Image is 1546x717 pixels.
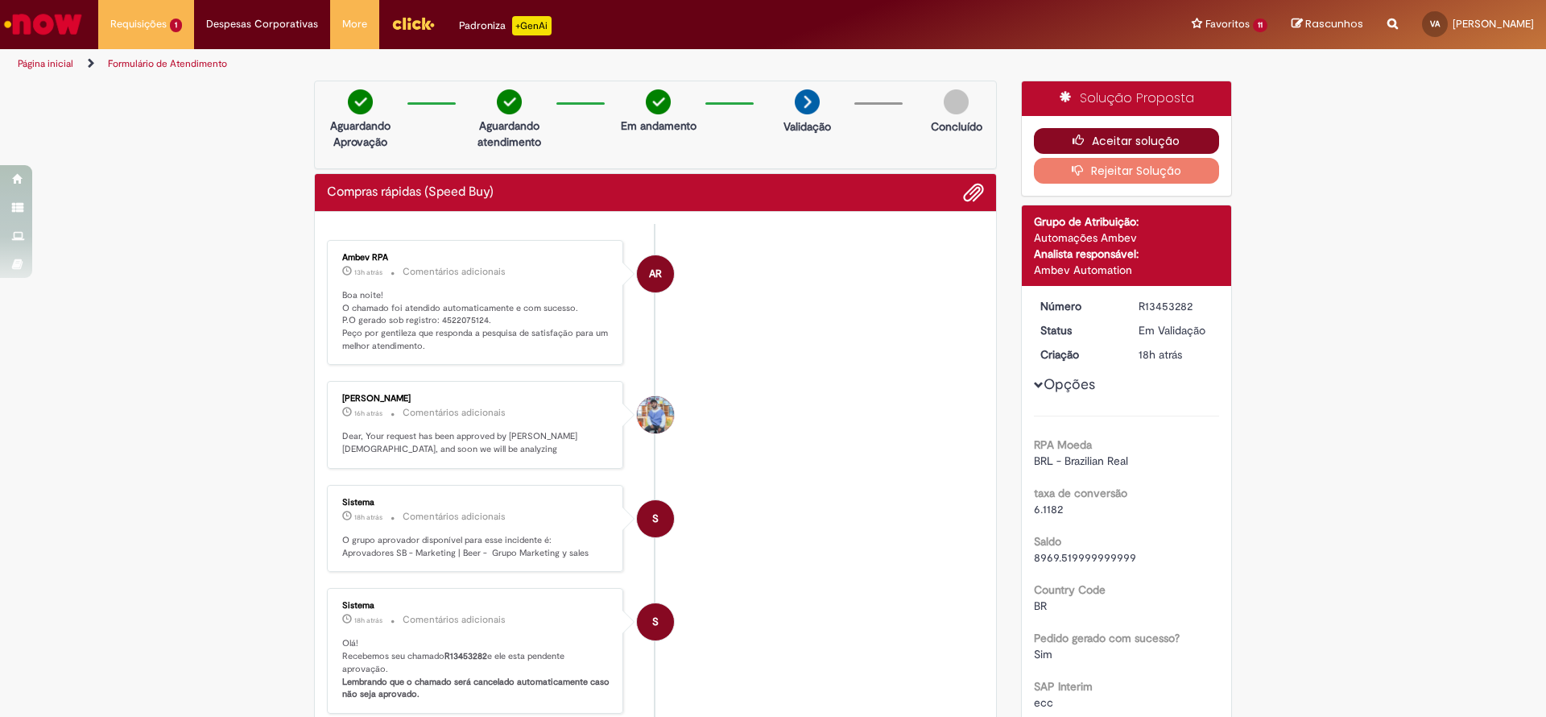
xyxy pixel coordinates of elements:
small: Comentários adicionais [403,613,506,627]
a: Página inicial [18,57,73,70]
div: 27/08/2025 15:43:15 [1139,346,1213,363]
span: 16h atrás [354,408,382,418]
div: Grupo de Atribuição: [1034,213,1220,230]
button: Rejeitar Solução [1034,158,1220,184]
span: Favoritos [1205,16,1250,32]
span: 8969.519999999999 [1034,550,1136,565]
b: R13453282 [444,650,487,662]
p: Olá! Recebemos seu chamado e ele esta pendente aprovação. [342,637,610,701]
span: S [652,603,659,641]
button: Aceitar solução [1034,128,1220,154]
ul: Trilhas de página [12,49,1019,79]
p: Dear, Your request has been approved by [PERSON_NAME][DEMOGRAPHIC_DATA], and soon we will be anal... [342,430,610,455]
div: Em Validação [1139,322,1213,338]
p: Em andamento [621,118,697,134]
dt: Status [1028,322,1127,338]
b: Pedido gerado com sucesso? [1034,631,1180,645]
span: Rascunhos [1305,16,1363,31]
img: check-circle-green.png [348,89,373,114]
span: 11 [1253,19,1267,32]
p: Validação [783,118,831,135]
div: [PERSON_NAME] [342,394,610,404]
p: Aguardando Aprovação [321,118,399,150]
small: Comentários adicionais [403,406,506,420]
span: 18h atrás [1139,347,1182,362]
div: R13453282 [1139,298,1213,314]
div: Solução Proposta [1022,81,1232,116]
img: check-circle-green.png [646,89,671,114]
b: Lembrando que o chamado será cancelado automaticamente caso não seja aprovado. [342,676,612,701]
dt: Número [1028,298,1127,314]
span: 18h atrás [354,512,382,522]
b: SAP Interim [1034,679,1093,694]
span: 6.1182 [1034,502,1063,516]
b: Saldo [1034,534,1061,549]
span: 1 [170,19,182,32]
p: +GenAi [512,16,552,35]
img: click_logo_yellow_360x200.png [391,11,435,35]
a: Rascunhos [1292,17,1363,32]
small: Comentários adicionais [403,265,506,279]
span: BRL - Brazilian Real [1034,454,1128,468]
span: More [342,16,367,32]
img: ServiceNow [2,8,85,40]
span: [PERSON_NAME] [1453,17,1534,31]
div: System [637,500,674,537]
time: 27/08/2025 15:43:15 [1139,347,1182,362]
span: Sim [1034,647,1052,661]
p: O grupo aprovador disponível para esse incidente é: Aprovadores SB - Marketing | Beer - Grupo Mar... [342,534,610,559]
img: arrow-next.png [795,89,820,114]
b: Country Code [1034,582,1106,597]
a: Formulário de Atendimento [108,57,227,70]
h2: Compras rápidas (Speed Buy) Histórico de tíquete [327,185,494,200]
div: Analista responsável: [1034,246,1220,262]
dt: Criação [1028,346,1127,363]
img: img-circle-grey.png [944,89,969,114]
span: AR [649,255,662,293]
div: Sistema [342,498,610,508]
b: RPA Moeda [1034,437,1092,452]
p: Aguardando atendimento [470,118,548,150]
p: Concluído [931,118,982,135]
span: 13h atrás [354,267,382,277]
time: 27/08/2025 15:43:28 [354,512,382,522]
div: Miguel Alves De Jesus [637,396,674,433]
span: Despesas Corporativas [206,16,318,32]
div: Automações Ambev [1034,230,1220,246]
time: 27/08/2025 15:43:27 [354,615,382,625]
button: Adicionar anexos [963,182,984,203]
span: Requisições [110,16,167,32]
div: Padroniza [459,16,552,35]
time: 27/08/2025 17:47:44 [354,408,382,418]
span: ecc [1034,695,1053,710]
span: 18h atrás [354,615,382,625]
img: check-circle-green.png [497,89,522,114]
small: Comentários adicionais [403,510,506,524]
div: Ambev RPA [342,253,610,263]
div: Ambev Automation [1034,262,1220,278]
span: BR [1034,599,1047,613]
div: System [637,603,674,640]
b: taxa de conversão [1034,486,1127,500]
div: Ambev RPA [637,255,674,292]
div: Sistema [342,601,610,611]
span: S [652,499,659,538]
p: Boa noite! O chamado foi atendido automaticamente e com sucesso. P.O gerado sob registro: 4522075... [342,289,610,353]
time: 27/08/2025 20:17:06 [354,267,382,277]
span: VA [1430,19,1440,29]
